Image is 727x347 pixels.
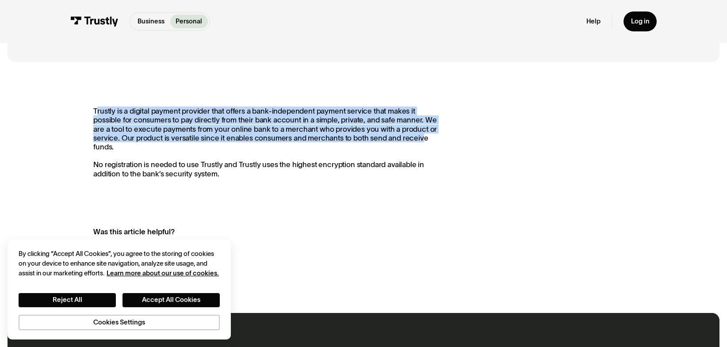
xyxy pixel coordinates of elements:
p: Trustly is a digital payment provider that offers a bank-independent payment service that makes i... [93,107,441,178]
a: Business [132,15,170,28]
a: More information about your privacy, opens in a new tab [107,270,219,277]
a: Personal [170,15,208,28]
div: Log in [631,17,650,26]
div: Was this article helpful? [93,226,421,237]
div: By clicking “Accept All Cookies”, you agree to the storing of cookies on your device to enhance s... [19,249,220,278]
a: Log in [624,11,657,31]
a: Help [586,17,601,26]
p: Personal [176,16,202,26]
button: Accept All Cookies [122,293,220,307]
div: Privacy [19,249,220,330]
p: Business [138,16,165,26]
button: Reject All [19,293,116,307]
div: Cookie banner [8,240,231,339]
button: Cookies Settings [19,315,220,331]
img: Trustly Logo [70,16,119,27]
